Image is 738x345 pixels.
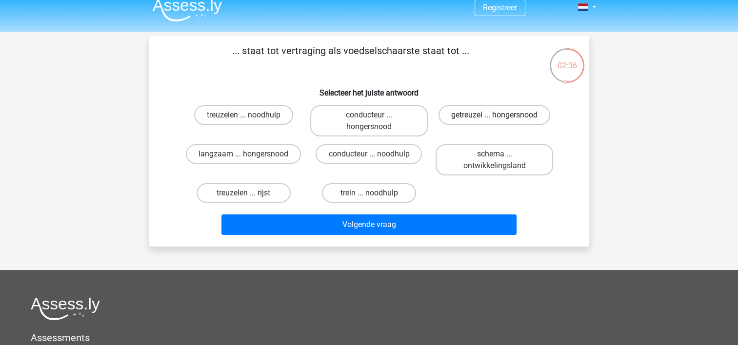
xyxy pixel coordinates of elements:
label: treuzelen ... rijst [197,183,291,203]
label: getreuzel ... hongersnood [439,105,550,125]
a: Registreer [483,3,517,12]
h6: Selecteer het juiste antwoord [165,80,574,97]
label: schema ... ontwikkelingsland [436,144,553,175]
label: trein ... noodhulp [322,183,416,203]
div: 02:36 [549,47,585,72]
label: conducteur ... noodhulp [316,144,422,164]
label: conducteur ... hongersnood [310,105,428,136]
label: langzaam ... hongersnood [186,144,301,164]
h5: Assessments [31,332,707,344]
p: ... staat tot vertraging als voedselschaarste staat tot ... [165,43,537,73]
img: Assessly logo [31,297,100,320]
button: Volgende vraag [221,214,517,235]
label: treuzelen ... noodhulp [194,105,293,125]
